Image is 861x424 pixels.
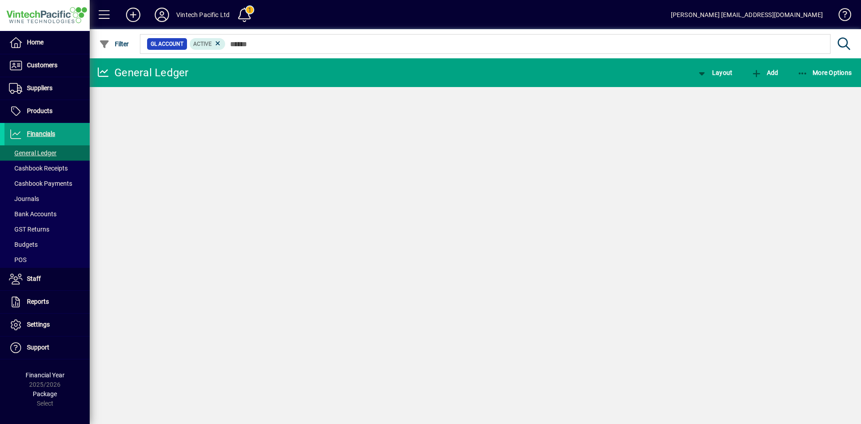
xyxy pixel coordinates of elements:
span: Customers [27,61,57,69]
button: Filter [97,36,131,52]
button: More Options [795,65,854,81]
span: Products [27,107,52,114]
span: Staff [27,275,41,282]
a: POS [4,252,90,267]
a: Products [4,100,90,122]
div: [PERSON_NAME] [EMAIL_ADDRESS][DOMAIN_NAME] [671,8,823,22]
mat-chip: Activation Status: Active [190,38,226,50]
a: GST Returns [4,222,90,237]
span: Layout [696,69,732,76]
span: Cashbook Payments [9,180,72,187]
span: Suppliers [27,84,52,92]
a: General Ledger [4,145,90,161]
span: GL Account [151,39,183,48]
span: GST Returns [9,226,49,233]
span: Financials [27,130,55,137]
span: Home [27,39,43,46]
span: General Ledger [9,149,57,157]
a: Support [4,337,90,359]
span: More Options [797,69,852,76]
a: Knowledge Base [832,2,850,31]
a: Journals [4,191,90,206]
a: Bank Accounts [4,206,90,222]
div: Vintech Pacific Ltd [176,8,230,22]
button: Profile [148,7,176,23]
a: Reports [4,291,90,313]
span: Financial Year [26,372,65,379]
button: Add [749,65,780,81]
span: Journals [9,195,39,202]
a: Customers [4,54,90,77]
span: Active [193,41,212,47]
app-page-header-button: View chart layout [687,65,742,81]
span: Filter [99,40,129,48]
span: Reports [27,298,49,305]
a: Staff [4,268,90,290]
span: Cashbook Receipts [9,165,68,172]
a: Settings [4,314,90,336]
a: Budgets [4,237,90,252]
span: Package [33,390,57,398]
span: Settings [27,321,50,328]
a: Suppliers [4,77,90,100]
button: Layout [694,65,735,81]
span: Add [751,69,778,76]
span: Support [27,344,49,351]
span: Budgets [9,241,38,248]
a: Cashbook Receipts [4,161,90,176]
a: Home [4,31,90,54]
span: Bank Accounts [9,210,57,218]
div: General Ledger [96,66,189,80]
span: POS [9,256,26,263]
a: Cashbook Payments [4,176,90,191]
button: Add [119,7,148,23]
